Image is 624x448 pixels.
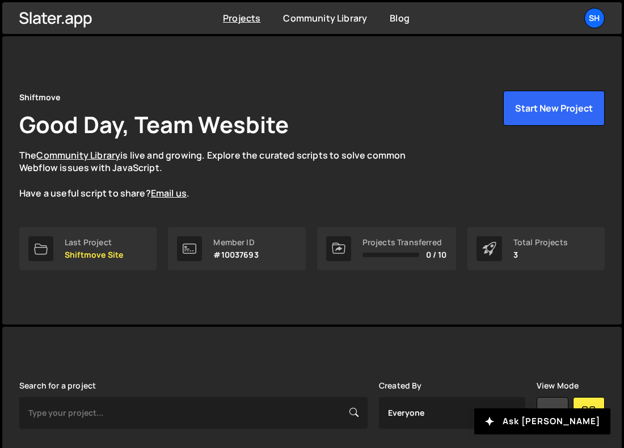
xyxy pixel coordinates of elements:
p: #10037693 [213,250,258,259]
button: Ask [PERSON_NAME] [474,408,610,434]
label: Created By [379,381,422,390]
button: Start New Project [503,91,605,126]
a: Community Library [283,12,367,24]
label: View Mode [537,381,579,390]
p: 3 [513,250,568,259]
p: The is live and growing. Explore the curated scripts to solve common Webflow issues with JavaScri... [19,149,428,200]
input: Type your project... [19,397,368,429]
p: Shiftmove Site [65,250,123,259]
a: Sh [584,8,605,28]
div: Projects Transferred [362,238,447,247]
a: Community Library [36,149,120,161]
div: Shiftmove [19,91,60,104]
div: Total Projects [513,238,568,247]
a: Blog [390,12,410,24]
a: Last Project Shiftmove Site [19,227,157,270]
label: Search for a project [19,381,96,390]
a: Projects [223,12,260,24]
div: Member ID [213,238,258,247]
span: 0 / 10 [426,250,447,259]
h1: Good Day, Team Wesbite [19,109,289,140]
div: Last Project [65,238,123,247]
a: Email us [151,187,187,199]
